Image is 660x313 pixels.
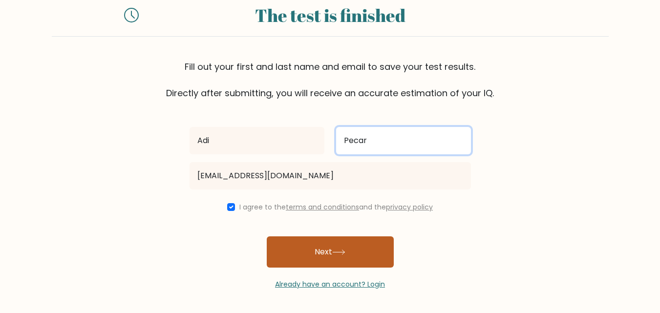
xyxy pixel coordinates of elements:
a: privacy policy [386,202,433,212]
div: The test is finished [150,2,510,28]
button: Next [267,236,394,268]
div: Fill out your first and last name and email to save your test results. Directly after submitting,... [52,60,609,100]
a: Already have an account? Login [275,279,385,289]
a: terms and conditions [286,202,359,212]
input: Email [190,162,471,189]
input: Last name [336,127,471,154]
input: First name [190,127,324,154]
label: I agree to the and the [239,202,433,212]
